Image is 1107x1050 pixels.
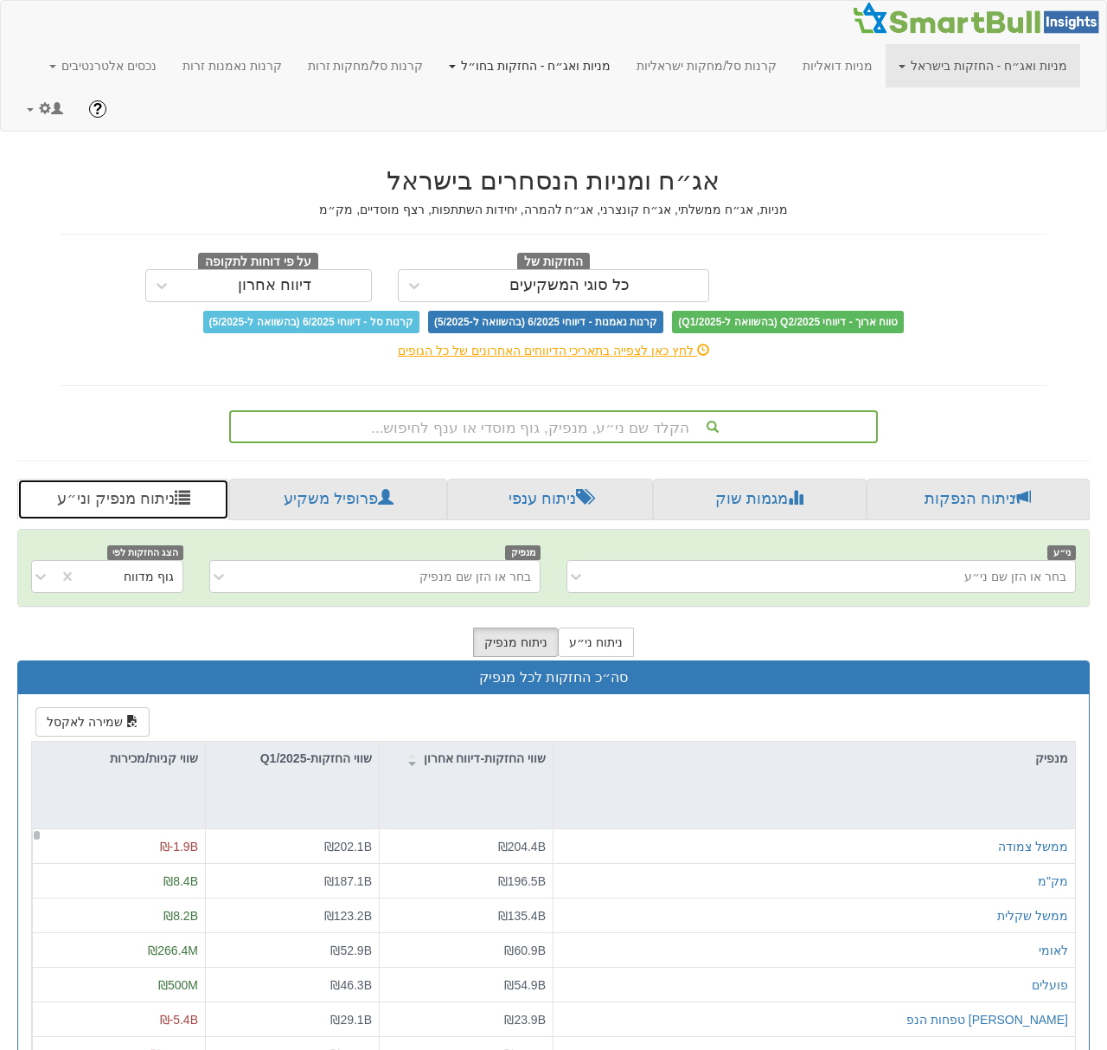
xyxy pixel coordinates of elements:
[498,874,546,888] span: ₪196.5B
[504,978,546,992] span: ₪54.9B
[428,311,663,333] span: קרנות נאמנות - דיווחי 6/2025 (בהשוואה ל-5/2025)
[867,479,1090,520] a: ניתוח הנפקות
[330,978,372,992] span: ₪46.3B
[790,44,886,87] a: מניות דואליות
[380,742,553,775] div: שווי החזקות-דיווח אחרון
[906,1011,1068,1028] button: [PERSON_NAME] טפחות הנפ
[1038,873,1068,890] button: מק"מ
[419,568,531,585] div: בחר או הזן שם מנפיק
[653,479,866,520] a: מגמות שוק
[436,44,624,87] a: מניות ואג״ח - החזקות בחו״ל
[158,978,198,992] span: ₪500M
[17,479,229,520] a: ניתוח מנפיק וני״ע
[1047,545,1076,560] span: ני״ע
[76,87,119,131] a: ?
[61,166,1046,195] h2: אג״ח ומניות הנסחרים בישראל
[324,909,372,923] span: ₪123.2B
[509,277,630,294] div: כל סוגי המשקיעים
[48,342,1059,359] div: לחץ כאן לצפייה בתאריכי הדיווחים האחרונים של כל הגופים
[163,909,198,923] span: ₪8.2B
[324,874,372,888] span: ₪187.1B
[473,628,559,657] button: ניתוח מנפיק
[198,253,318,272] span: על פי דוחות לתקופה
[998,838,1068,855] button: ממשל צמודה
[1032,976,1068,994] button: פועלים
[229,479,446,520] a: פרופיל משקיע
[330,1013,372,1027] span: ₪29.1B
[107,545,183,560] span: הצג החזקות לפי
[330,944,372,957] span: ₪52.9B
[163,874,198,888] span: ₪8.4B
[447,479,653,520] a: ניתוח ענפי
[517,253,590,272] span: החזקות של
[231,412,876,441] div: הקלד שם ני״ע, מנפיק, גוף מוסדי או ענף לחיפוש...
[498,840,546,854] span: ₪204.4B
[206,742,379,775] div: שווי החזקות-Q1/2025
[35,707,150,737] button: שמירה לאקסל
[324,840,372,854] span: ₪202.1B
[61,203,1046,216] h5: מניות, אג״ח ממשלתי, אג״ח קונצרני, אג״ח להמרה, יחידות השתתפות, רצף מוסדיים, מק״מ
[93,100,102,118] span: ?
[558,628,634,657] button: ניתוח ני״ע
[997,907,1068,924] button: ממשל שקלית
[36,44,170,87] a: נכסים אלטרנטיבים
[160,840,198,854] span: ₪-1.9B
[31,670,1076,686] h3: סה״כ החזקות לכל מנפיק
[498,909,546,923] span: ₪135.4B
[203,311,419,333] span: קרנות סל - דיווחי 6/2025 (בהשוואה ל-5/2025)
[553,742,1075,775] div: מנפיק
[124,568,174,585] div: גוף מדווח
[504,944,546,957] span: ₪60.9B
[624,44,790,87] a: קרנות סל/מחקות ישראליות
[170,44,295,87] a: קרנות נאמנות זרות
[160,1013,198,1027] span: ₪-5.4B
[1039,942,1068,959] button: לאומי
[504,1013,546,1027] span: ₪23.9B
[852,1,1106,35] img: Smartbull
[886,44,1080,87] a: מניות ואג״ח - החזקות בישראל
[148,944,198,957] span: ₪266.4M
[964,568,1066,585] div: בחר או הזן שם ני״ע
[505,545,541,560] span: מנפיק
[32,742,205,775] div: שווי קניות/מכירות
[238,277,311,294] div: דיווח אחרון
[295,44,437,87] a: קרנות סל/מחקות זרות
[672,311,904,333] span: טווח ארוך - דיווחי Q2/2025 (בהשוואה ל-Q1/2025)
